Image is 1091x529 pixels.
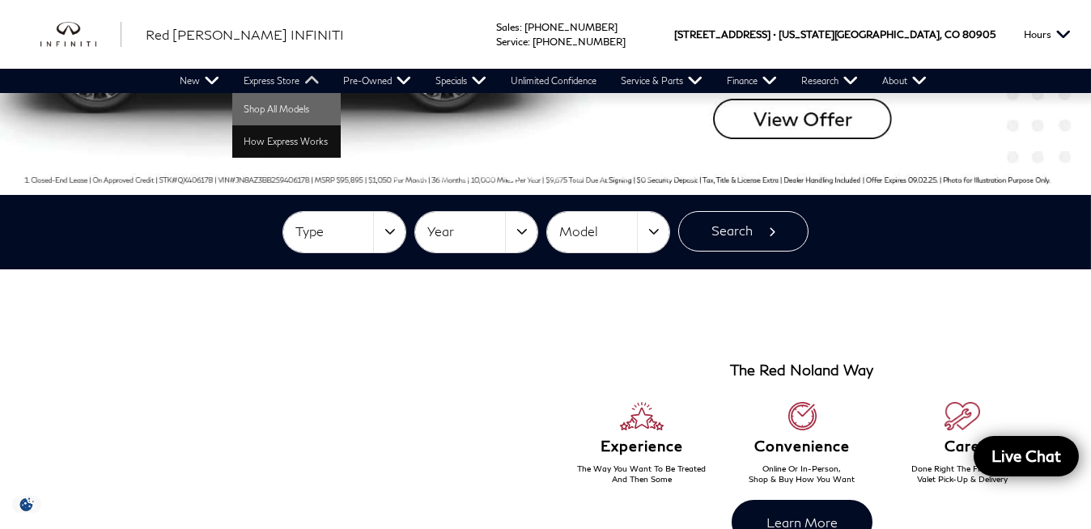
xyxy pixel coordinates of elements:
[424,69,499,93] a: Specials
[496,36,528,48] span: Service
[749,463,855,484] span: Online Or In-Person, Shop & Buy How You Want
[685,165,701,181] span: Go to slide 14
[413,165,429,181] span: Go to slide 2
[332,69,424,93] a: Pre-Owned
[435,165,452,181] span: Go to slide 3
[533,36,626,48] a: [PHONE_NUMBER]
[912,463,1013,484] span: Done Right The First Time, Valet Pick-Up & Delivery
[790,69,871,93] a: Research
[232,69,332,93] a: Express Store
[559,218,637,245] span: Model
[458,165,474,181] span: Go to slide 4
[526,165,542,181] span: Go to slide 7
[146,25,344,44] a: Red [PERSON_NAME] INFINITI
[674,28,995,40] a: [STREET_ADDRESS] • [US_STATE][GEOGRAPHIC_DATA], CO 80905
[415,212,537,252] button: Year
[295,218,373,245] span: Type
[168,69,940,93] nav: Main Navigation
[974,436,1079,476] a: Live Chat
[8,496,45,513] section: Click to Open Cookie Consent Modal
[882,438,1042,455] h6: Care
[547,212,669,252] button: Model
[871,69,940,93] a: About
[571,165,588,181] span: Go to slide 9
[496,21,520,33] span: Sales
[232,93,341,125] a: Shop All Models
[168,69,232,93] a: New
[731,362,874,379] h3: The Red Noland Way
[40,22,121,48] img: INFINITI
[40,22,121,48] a: infiniti
[283,212,405,252] button: Type
[481,165,497,181] span: Go to slide 5
[528,36,530,48] span: :
[232,125,341,158] a: How Express Works
[549,165,565,181] span: Go to slide 8
[715,69,790,93] a: Finance
[427,218,505,245] span: Year
[662,165,678,181] span: Go to slide 13
[609,69,715,93] a: Service & Parts
[983,446,1069,466] span: Live Chat
[578,463,707,484] span: The Way You Want To Be Treated And Then Some
[503,165,520,181] span: Go to slide 6
[722,438,882,455] h6: Convenience
[499,69,609,93] a: Unlimited Confidence
[524,21,618,33] a: [PHONE_NUMBER]
[146,27,344,42] span: Red [PERSON_NAME] INFINITI
[562,438,722,455] h6: Experience
[8,496,45,513] img: Opt-Out Icon
[390,165,406,181] span: Go to slide 1
[617,165,633,181] span: Go to slide 11
[639,165,656,181] span: Go to slide 12
[594,165,610,181] span: Go to slide 10
[678,211,809,252] button: Search
[520,21,522,33] span: :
